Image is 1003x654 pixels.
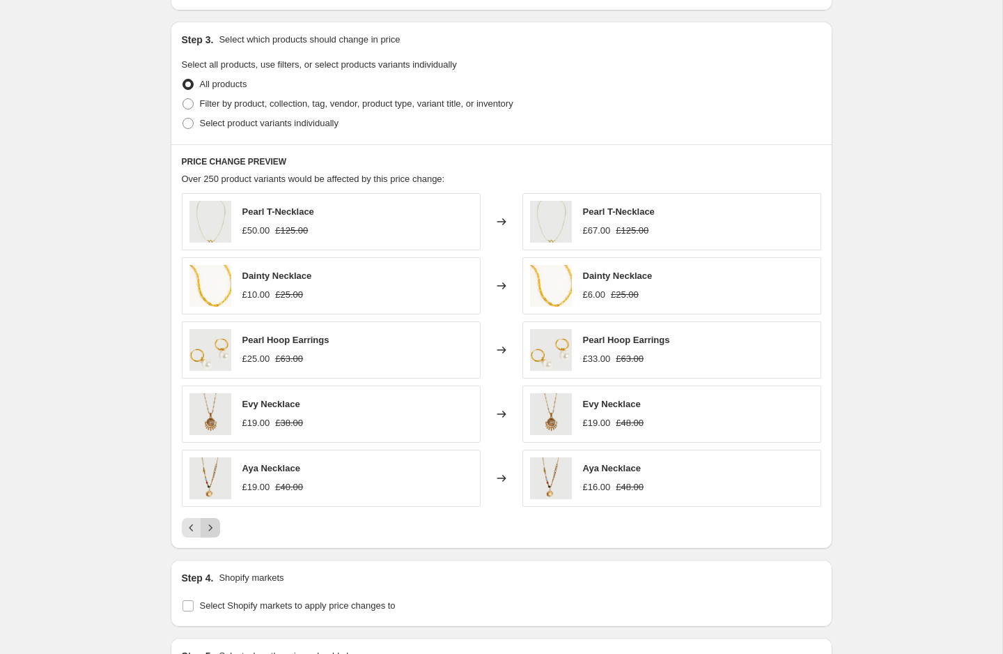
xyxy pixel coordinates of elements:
span: Dainty Necklace [583,271,653,281]
img: Copyof2023DiaryTaupe_Drop1_13_80x.webp [189,393,231,435]
span: Pearl Hoop Earrings [242,335,329,345]
span: £19.00 [583,418,611,428]
span: £125.00 [616,225,648,236]
span: £40.00 [275,482,303,492]
span: £25.00 [611,289,639,300]
h6: PRICE CHANGE PREVIEW [182,156,821,167]
img: Dainty_Necklace_222_80x.png [530,265,572,307]
h2: Step 4. [182,571,214,585]
img: Copyof2023DiaryTaupe_Drop1_13_80x.webp [530,393,572,435]
span: Evy Necklace [242,399,300,409]
img: 2023DiaryTaupe_Drop1_16_80x.jpg [530,329,572,371]
button: Previous [182,518,201,538]
span: Select all products, use filters, or select products variants individually [182,59,457,70]
img: Copyof2023DiaryTaupe_Drop1_10_80x.webp [189,457,231,499]
img: Copyof2023DiaryTaupe_Drop1_23_80x.png [189,201,231,243]
span: Pearl Hoop Earrings [583,335,670,345]
p: Shopify markets [219,571,283,585]
span: Aya Necklace [242,463,300,473]
span: £48.00 [616,482,644,492]
span: £25.00 [275,289,303,300]
span: Filter by product, collection, tag, vendor, product type, variant title, or inventory [200,98,513,109]
span: Select product variants individually [200,118,339,128]
h2: Step 3. [182,33,214,47]
img: Dainty_Necklace_222_80x.png [189,265,231,307]
span: £50.00 [242,225,270,236]
span: Pearl T-Necklace [242,206,314,217]
span: £125.00 [275,225,308,236]
span: £63.00 [275,353,303,364]
span: £19.00 [242,418,270,428]
span: £67.00 [583,225,611,236]
span: £33.00 [583,353,611,364]
span: £19.00 [242,482,270,492]
span: £16.00 [583,482,611,492]
img: 2023DiaryTaupe_Drop1_16_80x.jpg [189,329,231,371]
span: £48.00 [616,418,644,428]
button: Next [201,518,220,538]
span: £10.00 [242,289,270,300]
span: All products [200,79,247,89]
span: Over 250 product variants would be affected by this price change: [182,174,445,184]
nav: Pagination [182,518,220,538]
span: Select Shopify markets to apply price changes to [200,600,396,611]
span: £6.00 [583,289,606,300]
p: Select which products should change in price [219,33,400,47]
span: £38.00 [275,418,303,428]
span: Aya Necklace [583,463,641,473]
img: Copyof2023DiaryTaupe_Drop1_10_80x.webp [530,457,572,499]
span: Pearl T-Necklace [583,206,655,217]
span: £25.00 [242,353,270,364]
span: Evy Necklace [583,399,641,409]
img: Copyof2023DiaryTaupe_Drop1_23_80x.png [530,201,572,243]
span: £63.00 [616,353,644,364]
span: Dainty Necklace [242,271,312,281]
